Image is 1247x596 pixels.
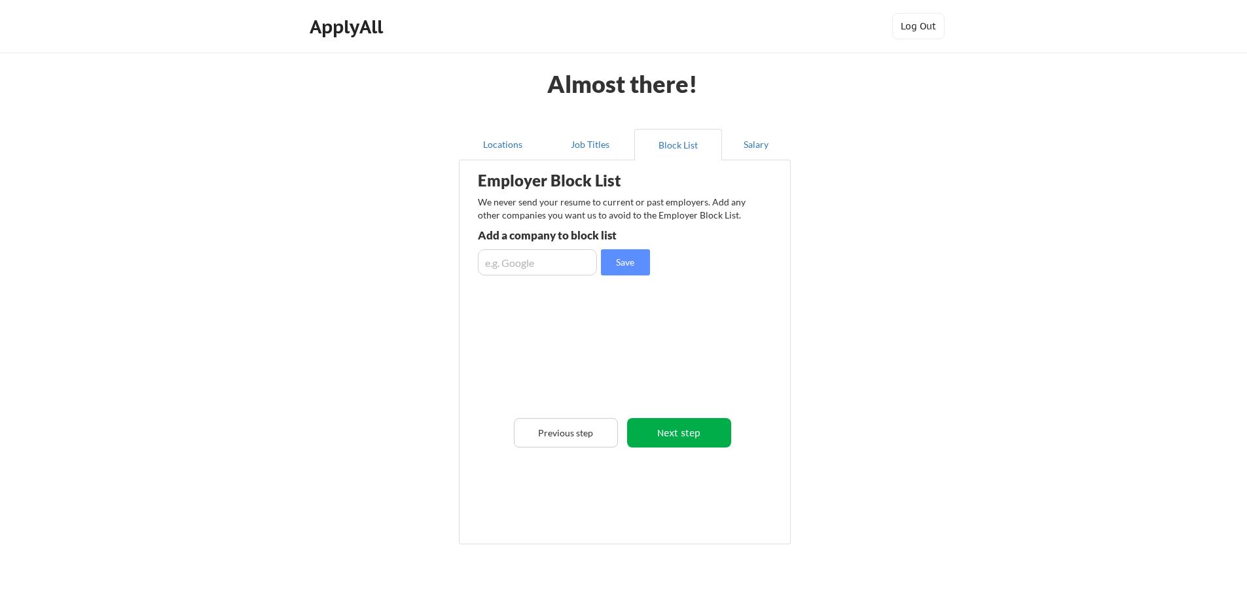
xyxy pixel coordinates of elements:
div: Add a company to block list [478,230,670,241]
div: We never send your resume to current or past employers. Add any other companies you want us to av... [478,196,753,221]
button: Locations [459,129,547,160]
input: e.g. Google [478,249,597,275]
button: Salary [722,129,791,160]
div: Almost there! [532,72,714,96]
button: Save [601,249,650,275]
button: Next step [627,418,731,447]
button: Previous step [514,418,618,447]
div: Employer Block List [478,173,683,188]
button: Block List [634,129,722,160]
button: Log Out [892,13,945,39]
div: ApplyAll [310,16,387,38]
button: Job Titles [547,129,634,160]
